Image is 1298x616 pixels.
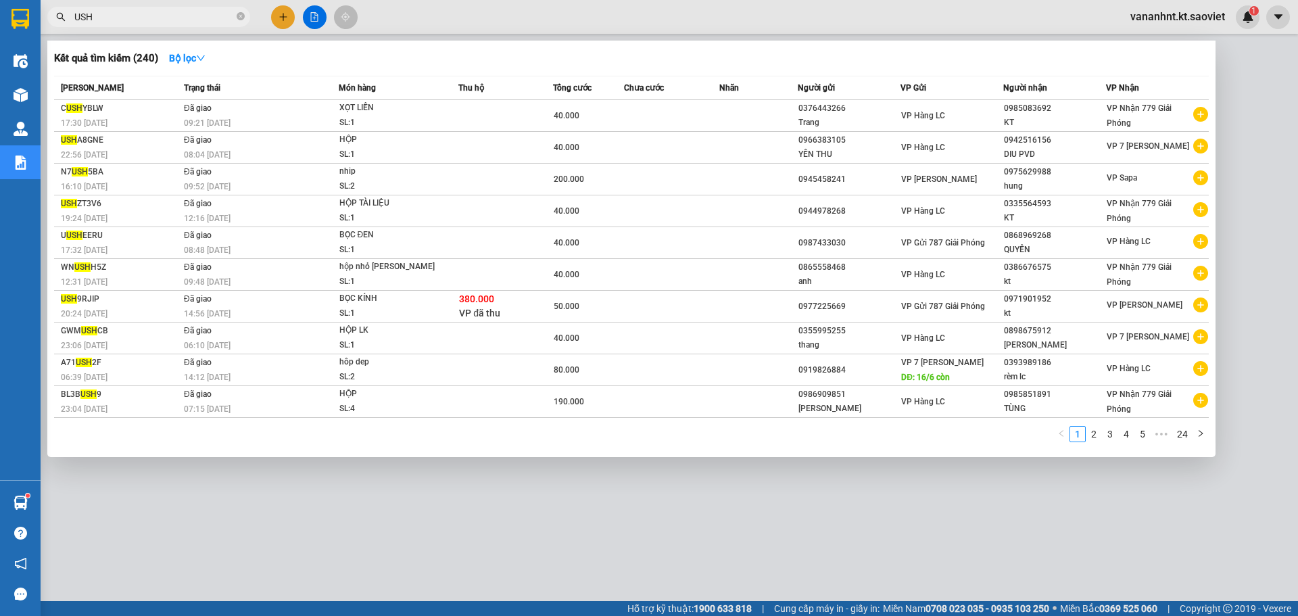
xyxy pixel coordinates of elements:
span: 80.000 [554,365,579,375]
div: HỘP [339,387,441,402]
span: plus-circle [1193,361,1208,376]
span: 12:16 [DATE] [184,214,231,223]
span: close-circle [237,12,245,20]
span: Đã giao [184,167,212,176]
span: VP Sapa [1107,173,1137,183]
span: Đã giao [184,294,212,304]
div: C YBLW [61,101,180,116]
div: hôp dep [339,355,441,370]
span: 40.000 [554,238,579,247]
span: Món hàng [339,83,376,93]
span: Đã giao [184,262,212,272]
div: 0944978268 [798,204,900,218]
span: USH [61,294,77,304]
div: anh [798,275,900,289]
div: 0868969268 [1004,229,1105,243]
span: VP Hàng LC [901,111,945,120]
span: VP Gửi 787 Giải Phóng [901,302,985,311]
span: 06:39 [DATE] [61,373,107,382]
sup: 1 [26,494,30,498]
span: close-circle [237,11,245,24]
span: 09:52 [DATE] [184,182,231,191]
span: 09:21 [DATE] [184,118,231,128]
span: 40.000 [554,206,579,216]
strong: Bộ lọc [169,53,206,64]
div: [PERSON_NAME] [798,402,900,416]
div: SL: 2 [339,370,441,385]
span: VP [PERSON_NAME] [901,174,977,184]
div: 0977225669 [798,300,900,314]
span: Tổng cước [553,83,592,93]
span: Đã giao [184,199,212,208]
span: 12:31 [DATE] [61,277,107,287]
span: USH [66,231,82,240]
div: ZT3V6 [61,197,180,211]
div: 9RJIP [61,292,180,306]
div: 0919826884 [798,363,900,377]
img: solution-icon [14,156,28,170]
span: VP Hàng LC [1107,364,1151,373]
span: USH [74,262,91,272]
span: 14:12 [DATE] [184,373,231,382]
div: KT [1004,116,1105,130]
span: [PERSON_NAME] [61,83,124,93]
div: 0393989186 [1004,356,1105,370]
span: 40.000 [554,270,579,279]
span: Người gửi [798,83,835,93]
li: Previous Page [1053,426,1069,442]
img: logo-vxr [11,9,29,29]
div: WN H5Z [61,260,180,275]
div: SL: 1 [339,306,441,321]
li: 1 [1069,426,1086,442]
div: BL3B 9 [61,387,180,402]
div: 0985851891 [1004,387,1105,402]
span: down [196,53,206,63]
span: search [56,12,66,22]
span: 16:10 [DATE] [61,182,107,191]
a: 3 [1103,427,1117,442]
span: 190.000 [554,397,584,406]
img: warehouse-icon [14,88,28,102]
span: Đã giao [184,231,212,240]
span: USH [61,135,77,145]
span: Thu hộ [458,83,484,93]
span: VP Nhận [1106,83,1139,93]
span: 23:06 [DATE] [61,341,107,350]
li: 2 [1086,426,1102,442]
span: plus-circle [1193,107,1208,122]
span: VP Hàng LC [901,270,945,279]
button: Bộ lọcdown [158,47,216,69]
div: BỌC KÍNH [339,291,441,306]
li: Next Page [1193,426,1209,442]
div: 0335564593 [1004,197,1105,211]
span: 380.000 [459,293,494,304]
div: kt [1004,275,1105,289]
span: VP Nhận 779 Giải Phóng [1107,389,1172,414]
div: 0971901952 [1004,292,1105,306]
span: plus-circle [1193,234,1208,249]
div: hung [1004,179,1105,193]
span: notification [14,557,27,570]
a: 1 [1070,427,1085,442]
a: 2 [1086,427,1101,442]
span: Chưa cước [624,83,664,93]
span: left [1057,429,1065,437]
span: VP Gửi [900,83,926,93]
li: 4 [1118,426,1134,442]
div: nhip [339,164,441,179]
div: thang [798,338,900,352]
span: USH [66,103,82,113]
div: SL: 1 [339,211,441,226]
span: plus-circle [1193,266,1208,281]
div: YẾN THU [798,147,900,162]
span: 40.000 [554,333,579,343]
div: 0986909851 [798,387,900,402]
div: XỌT LIỀN [339,101,441,116]
button: left [1053,426,1069,442]
span: Đã giao [184,326,212,335]
div: BỌC ĐEN [339,228,441,243]
span: VP Hàng LC [901,143,945,152]
h3: Kết quả tìm kiếm ( 240 ) [54,51,158,66]
span: USH [72,167,88,176]
div: 0898675912 [1004,324,1105,338]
